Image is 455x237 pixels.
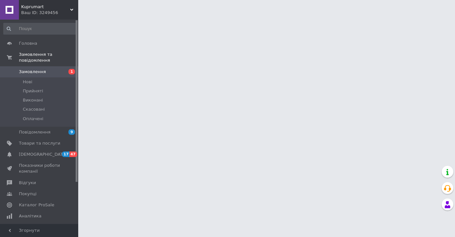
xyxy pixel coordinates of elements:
span: Показники роботи компанії [19,163,60,174]
input: Пошук [3,23,77,35]
span: 9 [68,129,75,135]
span: Відгуки [19,180,36,186]
span: Виконані [23,97,43,103]
span: Аналітика [19,213,41,219]
span: [DEMOGRAPHIC_DATA] [19,151,67,157]
span: Нові [23,79,32,85]
span: Каталог ProSale [19,202,54,208]
span: Покупці [19,191,37,197]
span: 17 [62,151,69,157]
span: Замовлення [19,69,46,75]
span: 1 [68,69,75,74]
span: Kuprumart [21,4,70,10]
span: 47 [69,151,77,157]
span: Замовлення та повідомлення [19,52,78,63]
div: Ваш ID: 3249456 [21,10,78,16]
span: Прийняті [23,88,43,94]
span: Повідомлення [19,129,51,135]
span: Скасовані [23,106,45,112]
span: Головна [19,40,37,46]
span: Товари та послуги [19,140,60,146]
span: Оплачені [23,116,43,122]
